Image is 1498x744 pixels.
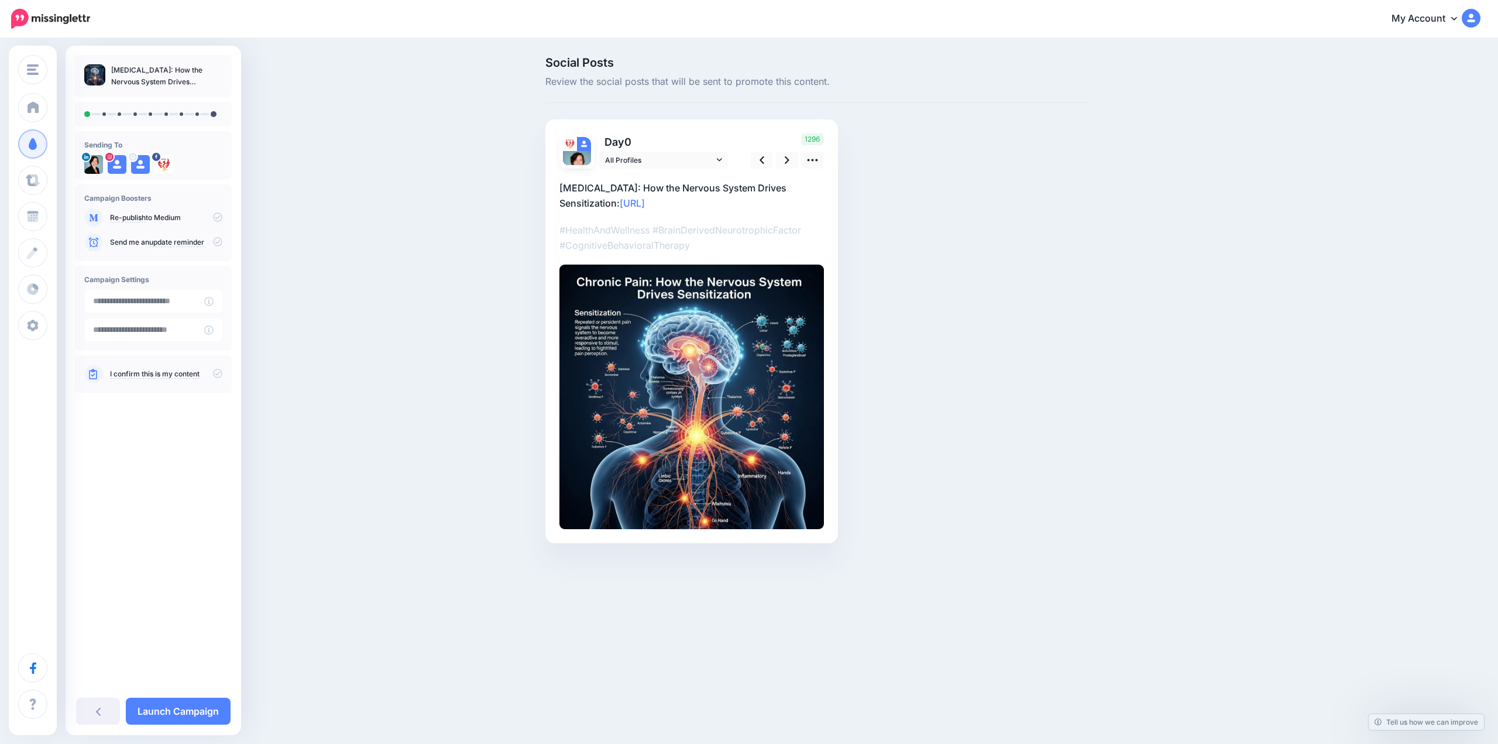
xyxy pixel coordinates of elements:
[110,212,222,223] p: to Medium
[559,265,824,529] img: 29380e05e5b182aed2595db1c4bb607e.jpg
[84,275,222,284] h4: Campaign Settings
[84,155,103,174] img: 1581035549444-63641.png
[563,151,591,179] img: 1581035549444-63641.png
[84,64,105,85] img: 29380e05e5b182aed2595db1c4bb607e_thumb.jpg
[545,57,1088,68] span: Social Posts
[599,133,730,150] p: Day
[624,136,631,148] span: 0
[559,222,824,253] p: #HealthAndWellness #BrainDerivedNeurotrophicFactor #CognitiveBehavioralTherapy
[1369,714,1484,730] a: Tell us how we can improve
[563,137,577,151] img: 93290876_104015091276936_3856546526302044160_n-bsa90108.png
[27,64,39,75] img: menu.png
[577,137,591,151] img: user_default_image.png
[110,213,146,222] a: Re-publish
[545,74,1088,90] span: Review the social posts that will be sent to promote this content.
[84,194,222,203] h4: Campaign Boosters
[110,237,222,248] p: Send me an
[108,155,126,174] img: user_default_image.png
[1380,5,1480,33] a: My Account
[111,64,222,88] p: [MEDICAL_DATA]: How the Nervous System Drives Sensitization
[605,154,714,166] span: All Profiles
[11,9,90,29] img: Missinglettr
[84,140,222,149] h4: Sending To
[154,155,173,174] img: 93290876_104015091276936_3856546526302044160_n-bsa90108.png
[149,238,204,247] a: update reminder
[110,369,200,379] a: I confirm this is my content
[131,155,150,174] img: user_default_image.png
[801,133,823,145] span: 1296
[620,197,645,209] a: [URL]
[599,152,728,169] a: All Profiles
[559,180,824,211] p: [MEDICAL_DATA]: How the Nervous System Drives Sensitization:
